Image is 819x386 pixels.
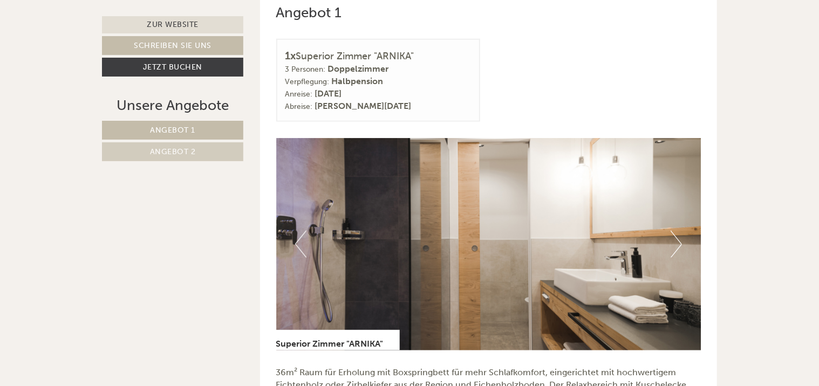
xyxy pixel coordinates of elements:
button: Senden [360,284,425,303]
span: Angebot 1 [150,126,195,135]
div: Superior Zimmer "ARNIKA" [285,48,472,64]
a: Jetzt buchen [102,58,243,77]
div: Hotel [GEOGRAPHIC_DATA] [16,31,181,40]
b: Doppelzimmer [328,64,389,74]
small: Anreise: [285,89,313,99]
a: Schreiben Sie uns [102,36,243,55]
button: Next [671,231,682,258]
div: [DATE] [193,8,233,26]
small: Verpflegung: [285,77,330,86]
b: Halbpension [332,76,384,86]
div: Angebot 1 [276,3,342,23]
div: Unsere Angebote [102,95,243,115]
small: 22:13 [16,52,181,60]
a: Zur Website [102,16,243,33]
div: Guten Tag, wie können wir Ihnen helfen? [8,29,186,62]
img: image [276,138,701,350]
b: [PERSON_NAME][DATE] [315,101,412,111]
b: 1x [285,49,296,62]
b: [DATE] [315,88,342,99]
span: Angebot 2 [150,147,196,156]
button: Previous [295,231,306,258]
small: 3 Personen: [285,65,326,74]
div: Superior Zimmer "ARNIKA" [276,330,400,350]
small: Abreise: [285,102,313,111]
